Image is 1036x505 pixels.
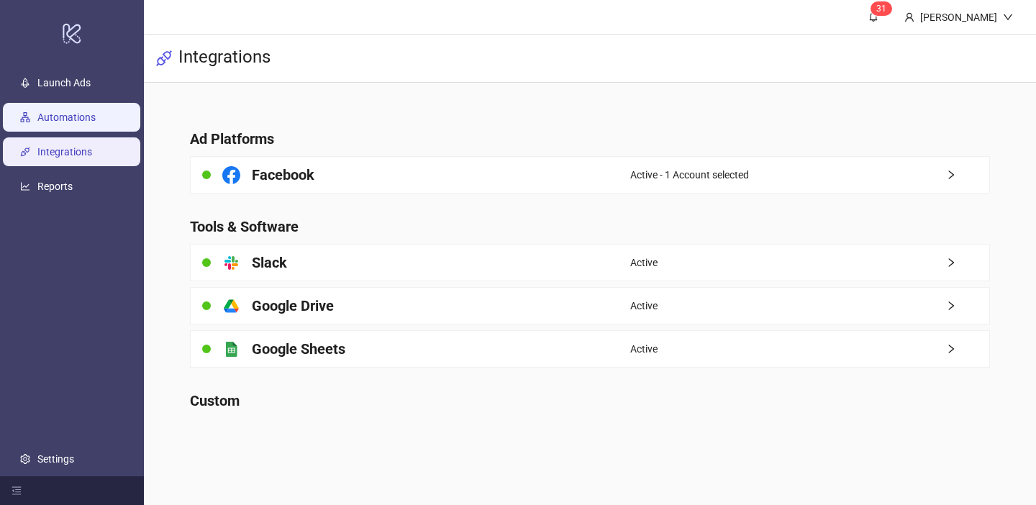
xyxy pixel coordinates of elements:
span: user [904,12,914,22]
span: right [946,344,989,354]
sup: 31 [871,1,892,16]
h3: Integrations [178,46,271,70]
a: SlackActiveright [190,244,991,281]
a: Settings [37,453,74,465]
h4: Ad Platforms [190,129,991,149]
span: Active [630,255,658,270]
span: Active [630,341,658,357]
span: api [155,50,173,67]
a: Integrations [37,146,92,158]
a: Google SheetsActiveright [190,330,991,368]
a: Automations [37,112,96,123]
h4: Tools & Software [190,217,991,237]
a: Launch Ads [37,77,91,88]
span: Active - 1 Account selected [630,167,749,183]
span: down [1003,12,1013,22]
span: menu-fold [12,486,22,496]
a: Google DriveActiveright [190,287,991,324]
span: right [946,258,989,268]
span: bell [868,12,878,22]
h4: Facebook [252,165,314,185]
span: right [946,301,989,311]
span: 3 [876,4,881,14]
h4: Google Drive [252,296,334,316]
h4: Custom [190,391,991,411]
a: FacebookActive - 1 Account selectedright [190,156,991,194]
span: Active [630,298,658,314]
a: Reports [37,181,73,192]
h4: Slack [252,252,287,273]
h4: Google Sheets [252,339,345,359]
span: 1 [881,4,886,14]
div: [PERSON_NAME] [914,9,1003,25]
span: right [946,170,989,180]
